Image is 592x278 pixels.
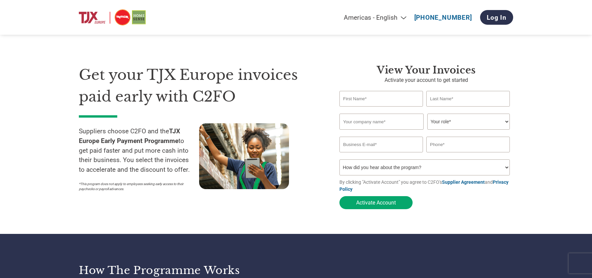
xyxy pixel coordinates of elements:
div: Invalid company name or company name is too long [339,130,510,134]
a: [PHONE_NUMBER] [414,14,472,21]
p: Suppliers choose C2FO and the to get paid faster and put more cash into their business. You selec... [79,127,199,175]
strong: TJX Europe Early Payment Programme [79,127,180,145]
div: Inavlid Phone Number [426,153,510,157]
p: Activate your account to get started [339,76,513,84]
a: Supplier Agreement [442,179,485,185]
div: Inavlid Email Address [339,153,423,157]
a: Log In [480,10,513,25]
h3: How the programme works [79,264,288,277]
p: *This program does not apply to employees seeking early access to their paychecks or payroll adva... [79,181,192,191]
input: First Name* [339,91,423,107]
input: Invalid Email format [339,137,423,152]
select: Title/Role [427,114,510,130]
img: supply chain worker [199,123,289,189]
img: TJX Europe [79,8,146,27]
p: By clicking "Activate Account" you agree to C2FO's and [339,179,513,193]
input: Phone* [426,137,510,152]
h3: View your invoices [339,64,513,76]
input: Last Name* [426,91,510,107]
input: Your company name* [339,114,424,130]
div: Invalid first name or first name is too long [339,107,423,111]
button: Activate Account [339,196,413,209]
h1: Get your TJX Europe invoices paid early with C2FO [79,64,319,107]
div: Invalid last name or last name is too long [426,107,510,111]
